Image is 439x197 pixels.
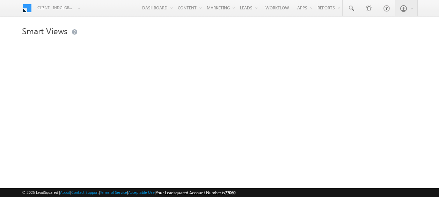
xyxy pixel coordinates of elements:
[128,190,155,195] a: Acceptable Use
[71,190,99,195] a: Contact Support
[37,4,74,11] span: Client - indglobal1 (77060)
[100,190,127,195] a: Terms of Service
[225,190,235,195] span: 77060
[22,25,67,36] span: Smart Views
[22,189,235,196] span: © 2025 LeadSquared | | | | |
[60,190,70,195] a: About
[156,190,235,195] span: Your Leadsquared Account Number is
